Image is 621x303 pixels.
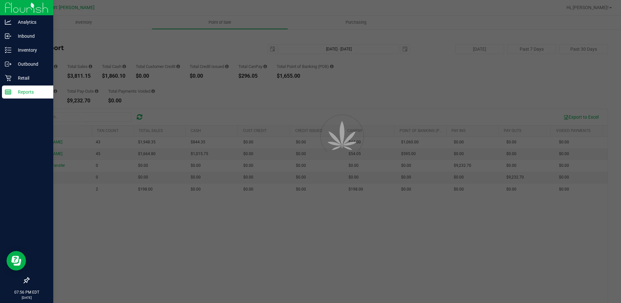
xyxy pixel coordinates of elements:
p: [DATE] [3,295,50,300]
p: 07:56 PM EDT [3,289,50,295]
inline-svg: Retail [5,75,11,81]
p: Inbound [11,32,50,40]
inline-svg: Outbound [5,61,11,67]
inline-svg: Inventory [5,47,11,53]
inline-svg: Analytics [5,19,11,25]
inline-svg: Reports [5,89,11,95]
inline-svg: Inbound [5,33,11,39]
p: Outbound [11,60,50,68]
p: Analytics [11,18,50,26]
iframe: Resource center [6,251,26,270]
p: Reports [11,88,50,96]
p: Inventory [11,46,50,54]
p: Retail [11,74,50,82]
